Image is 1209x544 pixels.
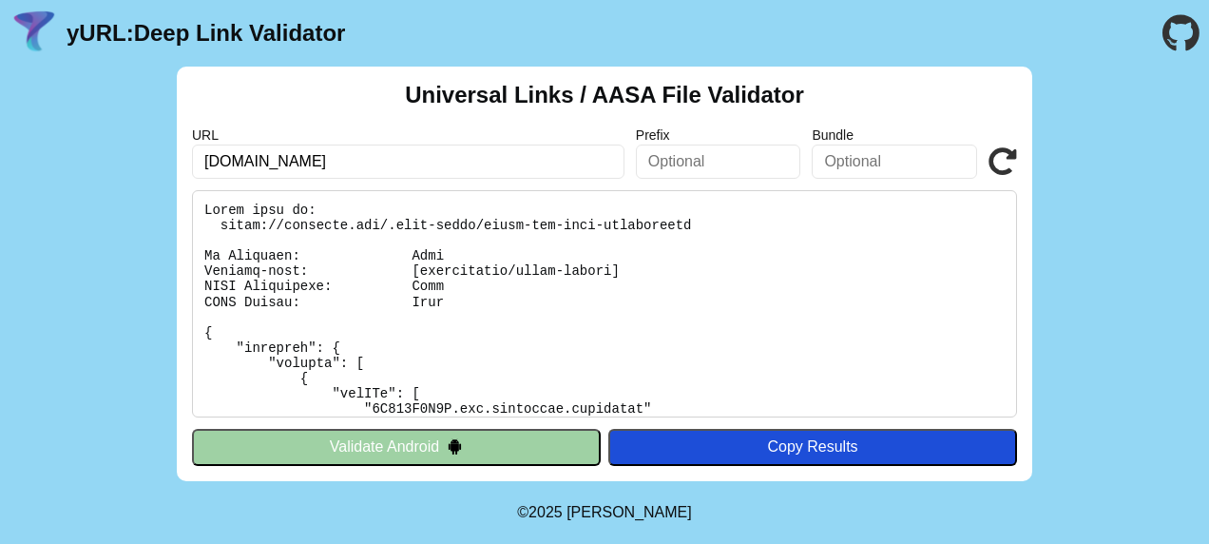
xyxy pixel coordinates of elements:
[566,504,692,520] a: Michael Ibragimchayev's Personal Site
[447,438,463,455] img: droidIcon.svg
[608,429,1017,465] button: Copy Results
[528,504,563,520] span: 2025
[67,20,345,47] a: yURL:Deep Link Validator
[192,190,1017,418] pre: Lorem ipsu do: sitam://consecte.adi/.elit-seddo/eiusm-tem-inci-utlaboreetd Ma Aliquaen: Admi Veni...
[812,145,977,179] input: Optional
[636,127,801,143] label: Prefix
[192,429,601,465] button: Validate Android
[405,82,804,108] h2: Universal Links / AASA File Validator
[192,145,624,179] input: Required
[812,127,977,143] label: Bundle
[10,9,59,58] img: yURL Logo
[618,438,1007,456] div: Copy Results
[517,481,691,544] footer: ©
[192,127,624,143] label: URL
[636,145,801,179] input: Optional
